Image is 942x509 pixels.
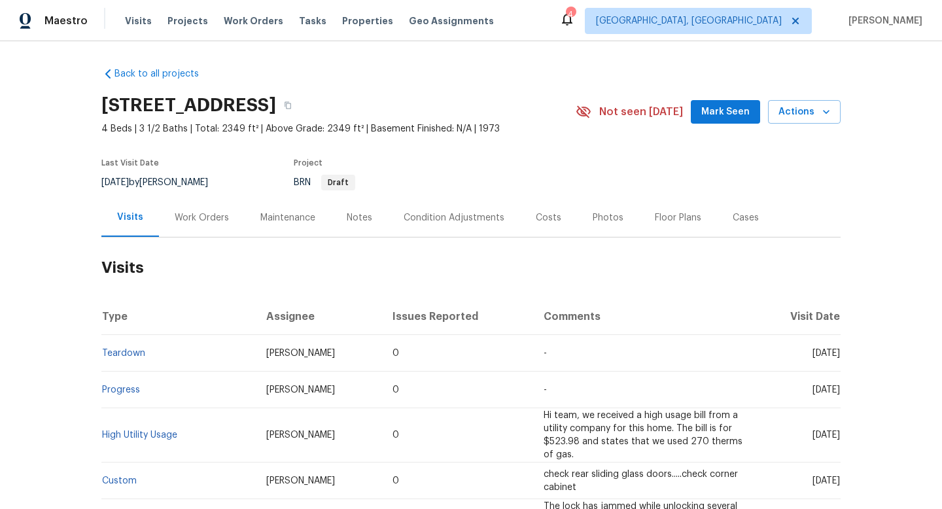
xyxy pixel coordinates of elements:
[276,94,300,117] button: Copy Address
[544,411,742,459] span: Hi team, we received a high usage bill from a utility company for this home. The bill is for $523...
[593,211,623,224] div: Photos
[533,298,755,335] th: Comments
[117,211,143,224] div: Visits
[596,14,782,27] span: [GEOGRAPHIC_DATA], [GEOGRAPHIC_DATA]
[175,211,229,224] div: Work Orders
[266,476,335,485] span: [PERSON_NAME]
[812,430,840,440] span: [DATE]
[566,8,575,21] div: 4
[655,211,701,224] div: Floor Plans
[347,211,372,224] div: Notes
[167,14,208,27] span: Projects
[294,159,323,167] span: Project
[101,159,159,167] span: Last Visit Date
[101,298,256,335] th: Type
[812,476,840,485] span: [DATE]
[260,211,315,224] div: Maintenance
[392,349,399,358] span: 0
[101,99,276,112] h2: [STREET_ADDRESS]
[101,122,576,135] span: 4 Beds | 3 1/2 Baths | Total: 2349 ft² | Above Grade: 2349 ft² | Basement Finished: N/A | 1973
[294,178,355,187] span: BRN
[102,385,140,395] a: Progress
[544,470,738,492] span: check rear sliding glass doors.....check corner cabinet
[392,476,399,485] span: 0
[843,14,922,27] span: [PERSON_NAME]
[544,385,547,395] span: -
[812,349,840,358] span: [DATE]
[256,298,383,335] th: Assignee
[768,100,841,124] button: Actions
[266,349,335,358] span: [PERSON_NAME]
[404,211,504,224] div: Condition Adjustments
[382,298,532,335] th: Issues Reported
[101,237,841,298] h2: Visits
[101,67,227,80] a: Back to all projects
[342,14,393,27] span: Properties
[536,211,561,224] div: Costs
[102,430,177,440] a: High Utility Usage
[44,14,88,27] span: Maestro
[544,349,547,358] span: -
[101,178,129,187] span: [DATE]
[299,16,326,26] span: Tasks
[701,104,750,120] span: Mark Seen
[755,298,841,335] th: Visit Date
[392,430,399,440] span: 0
[812,385,840,395] span: [DATE]
[266,430,335,440] span: [PERSON_NAME]
[778,104,830,120] span: Actions
[102,476,137,485] a: Custom
[323,179,354,186] span: Draft
[224,14,283,27] span: Work Orders
[599,105,683,118] span: Not seen [DATE]
[101,175,224,190] div: by [PERSON_NAME]
[392,385,399,395] span: 0
[266,385,335,395] span: [PERSON_NAME]
[733,211,759,224] div: Cases
[691,100,760,124] button: Mark Seen
[125,14,152,27] span: Visits
[409,14,494,27] span: Geo Assignments
[102,349,145,358] a: Teardown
